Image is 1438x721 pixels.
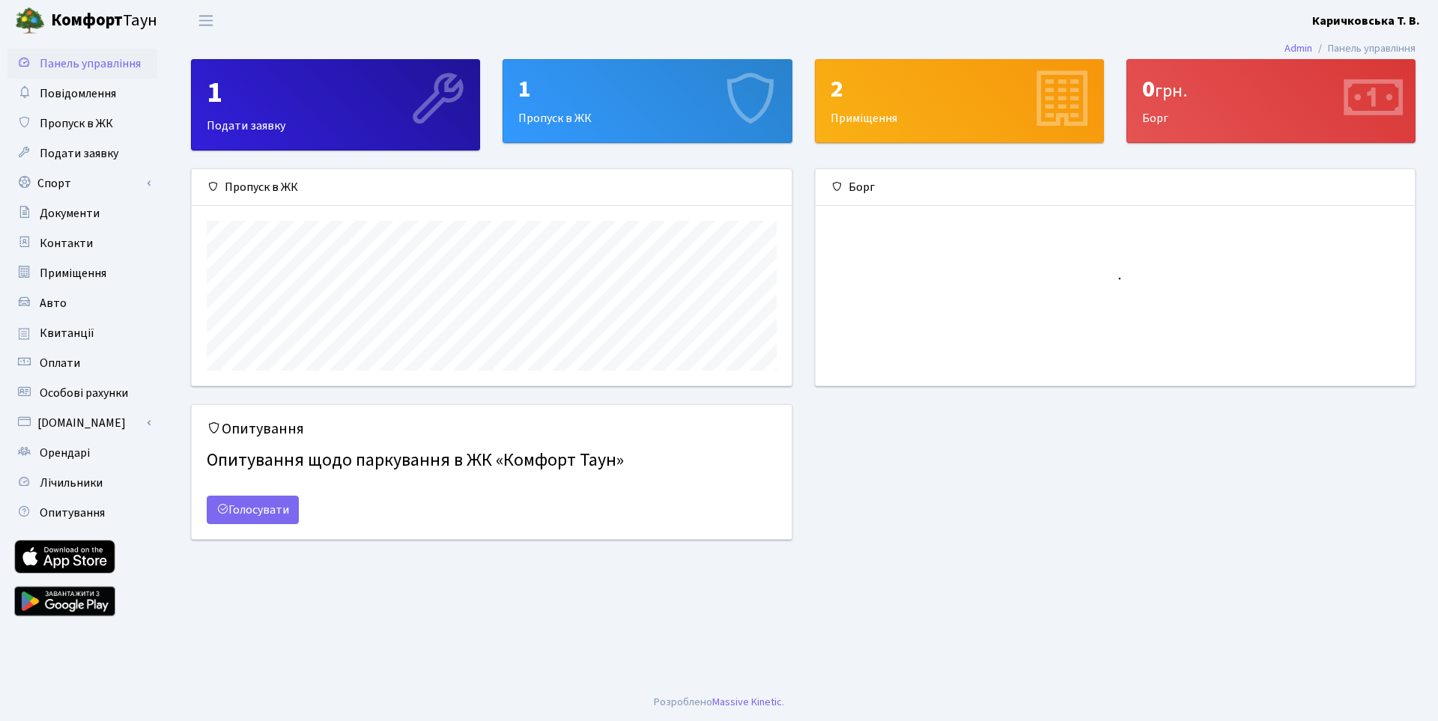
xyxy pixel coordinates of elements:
a: Massive Kinetic [712,694,782,710]
a: Повідомлення [7,79,157,109]
span: Панель управління [40,55,141,72]
div: . [654,694,784,711]
h4: Опитування щодо паркування в ЖК «Комфорт Таун» [207,444,777,478]
span: Особові рахунки [40,385,128,401]
li: Панель управління [1312,40,1416,57]
span: Пропуск в ЖК [40,115,113,132]
div: Подати заявку [192,60,479,150]
span: Оплати [40,355,80,371]
img: logo.png [15,6,45,36]
div: Борг [1127,60,1415,142]
a: Каричковська Т. В. [1312,12,1420,30]
a: Авто [7,288,157,318]
a: 1Подати заявку [191,59,480,150]
div: 1 [518,75,776,103]
div: Пропуск в ЖК [192,169,792,206]
span: Квитанції [40,325,94,341]
div: 2 [831,75,1088,103]
span: Опитування [40,505,105,521]
a: Орендарі [7,438,157,468]
a: Спорт [7,168,157,198]
a: Пропуск в ЖК [7,109,157,139]
span: Подати заявку [40,145,118,162]
span: Приміщення [40,265,106,282]
div: 1 [207,75,464,111]
button: Переключити навігацію [187,8,225,33]
span: Авто [40,295,67,311]
a: Документи [7,198,157,228]
a: Розроблено [654,694,712,710]
h5: Опитування [207,420,777,438]
span: Орендарі [40,445,90,461]
span: Контакти [40,235,93,252]
a: Особові рахунки [7,378,157,408]
span: Повідомлення [40,85,116,102]
span: Лічильники [40,475,103,491]
span: Документи [40,205,100,222]
b: Каричковська Т. В. [1312,13,1420,29]
div: Борг [816,169,1416,206]
a: Контакти [7,228,157,258]
span: Таун [51,8,157,34]
a: Приміщення [7,258,157,288]
div: Пропуск в ЖК [503,60,791,142]
a: Admin [1284,40,1312,56]
div: 0 [1142,75,1400,103]
a: Оплати [7,348,157,378]
a: Квитанції [7,318,157,348]
a: Голосувати [207,496,299,524]
a: Подати заявку [7,139,157,168]
a: [DOMAIN_NAME] [7,408,157,438]
a: 2Приміщення [815,59,1104,143]
b: Комфорт [51,8,123,32]
a: Опитування [7,498,157,528]
a: 1Пропуск в ЖК [503,59,792,143]
a: Панель управління [7,49,157,79]
nav: breadcrumb [1262,33,1438,64]
div: Приміщення [816,60,1103,142]
span: грн. [1155,78,1187,104]
a: Лічильники [7,468,157,498]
